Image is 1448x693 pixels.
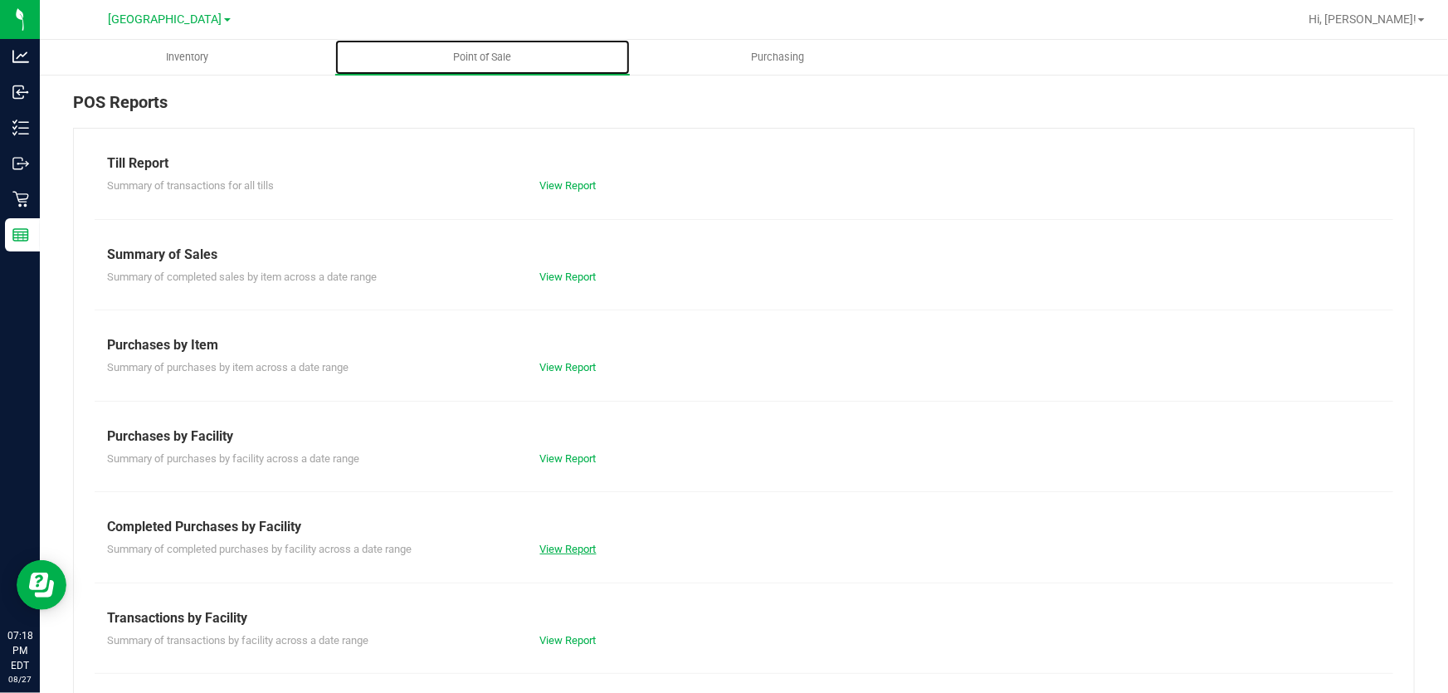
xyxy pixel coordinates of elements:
div: POS Reports [73,90,1415,128]
span: Summary of purchases by item across a date range [107,361,349,373]
a: View Report [540,361,597,373]
inline-svg: Retail [12,191,29,207]
inline-svg: Reports [12,227,29,243]
span: Summary of purchases by facility across a date range [107,452,359,465]
span: Summary of transactions by facility across a date range [107,634,368,647]
p: 08/27 [7,673,32,686]
span: Inventory [144,50,231,65]
span: Summary of completed sales by item across a date range [107,271,377,283]
span: Hi, [PERSON_NAME]! [1309,12,1416,26]
inline-svg: Outbound [12,155,29,172]
div: Completed Purchases by Facility [107,517,1381,537]
a: View Report [540,452,597,465]
span: Point of Sale [431,50,534,65]
inline-svg: Analytics [12,48,29,65]
iframe: Resource center [17,560,66,610]
inline-svg: Inbound [12,84,29,100]
span: [GEOGRAPHIC_DATA] [109,12,222,27]
div: Till Report [107,154,1381,173]
span: Summary of transactions for all tills [107,179,274,192]
span: Summary of completed purchases by facility across a date range [107,543,412,555]
p: 07:18 PM EDT [7,628,32,673]
div: Transactions by Facility [107,608,1381,628]
a: View Report [540,271,597,283]
div: Summary of Sales [107,245,1381,265]
span: Purchasing [729,50,826,65]
inline-svg: Inventory [12,120,29,136]
div: Purchases by Item [107,335,1381,355]
a: Inventory [40,40,335,75]
a: Point of Sale [335,40,631,75]
a: Purchasing [630,40,925,75]
a: View Report [540,543,597,555]
a: View Report [540,179,597,192]
div: Purchases by Facility [107,427,1381,447]
a: View Report [540,634,597,647]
